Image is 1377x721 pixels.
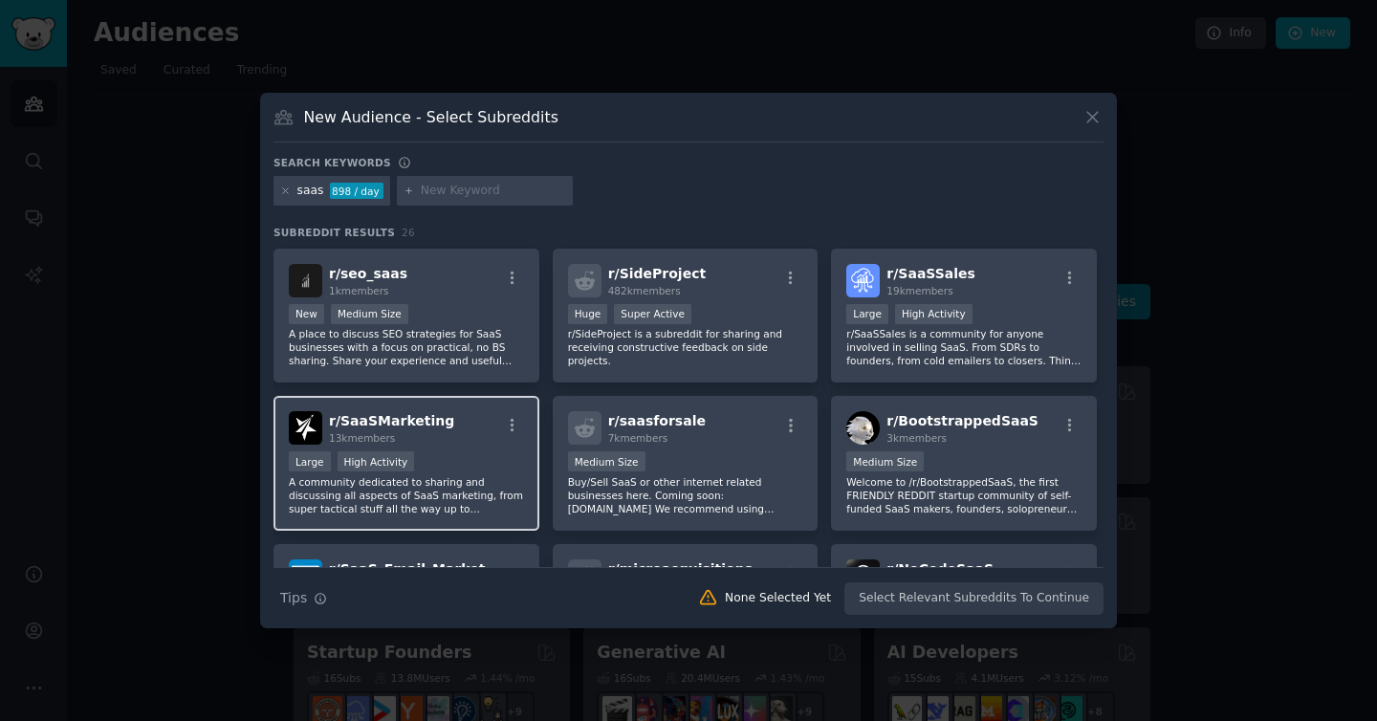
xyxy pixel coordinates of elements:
[329,285,389,296] span: 1k members
[846,327,1082,367] p: r/SaaSSales is a community for anyone involved in selling SaaS. From SDRs to founders, from cold ...
[329,266,407,281] span: r/ seo_saas
[846,264,880,297] img: SaaSSales
[846,451,924,471] div: Medium Size
[846,475,1082,515] p: Welcome to /r/BootstrappedSaaS, the first FRIENDLY REDDIT startup community of self-funded SaaS m...
[608,285,681,296] span: 482k members
[273,226,395,239] span: Subreddit Results
[329,432,395,444] span: 13k members
[331,304,408,324] div: Medium Size
[886,432,947,444] span: 3k members
[273,581,334,615] button: Tips
[273,156,391,169] h3: Search keywords
[289,411,322,445] img: SaaSMarketing
[568,475,803,515] p: Buy/Sell SaaS or other internet related businesses here. Coming soon: [DOMAIN_NAME] We recommend ...
[886,285,952,296] span: 19k members
[895,304,973,324] div: High Activity
[329,561,509,577] span: r/ SaaS_Email_Marketing
[289,451,331,471] div: Large
[289,559,322,593] img: SaaS_Email_Marketing
[846,411,880,445] img: BootstrappedSaaS
[280,588,307,608] span: Tips
[608,266,707,281] span: r/ SideProject
[289,264,322,297] img: seo_saas
[289,304,324,324] div: New
[568,327,803,367] p: r/SideProject is a subreddit for sharing and receiving constructive feedback on side projects.
[568,304,608,324] div: Huge
[568,451,645,471] div: Medium Size
[608,413,706,428] span: r/ saasforsale
[330,183,383,200] div: 898 / day
[886,561,994,577] span: r/ NoCodeSaaS
[614,304,691,324] div: Super Active
[421,183,566,200] input: New Keyword
[846,304,888,324] div: Large
[338,451,415,471] div: High Activity
[725,590,831,607] div: None Selected Yet
[886,413,1038,428] span: r/ BootstrappedSaaS
[329,413,454,428] span: r/ SaaSMarketing
[608,432,668,444] span: 7k members
[608,561,753,577] span: r/ microacquisitions
[289,475,524,515] p: A community dedicated to sharing and discussing all aspects of SaaS marketing, from super tactica...
[297,183,324,200] div: saas
[304,107,558,127] h3: New Audience - Select Subreddits
[886,266,975,281] span: r/ SaaSSales
[846,559,880,593] img: NoCodeSaaS
[402,227,415,238] span: 26
[289,327,524,367] p: A place to discuss SEO strategies for SaaS businesses with a focus on practical, no BS sharing. S...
